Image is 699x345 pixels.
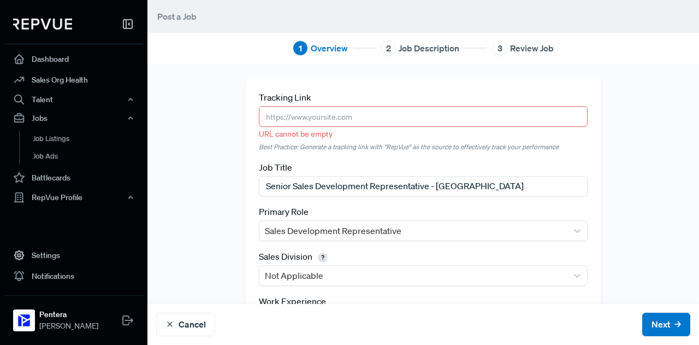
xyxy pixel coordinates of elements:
input: https://www.yoursite.com [259,106,587,126]
a: Job Ads [19,148,158,165]
strong: Pentera [39,309,98,320]
label: Sales Division [259,250,330,263]
button: Jobs [4,109,143,127]
label: Tracking Link [259,91,311,104]
a: Battlecards [4,167,143,188]
span: Review Job [510,42,554,55]
div: 1 [293,40,308,56]
a: Sales Org Health [4,69,143,90]
span: URL cannot be empty [259,129,333,139]
span: Overview [311,42,348,55]
a: Dashboard [4,49,143,69]
button: Talent [4,90,143,109]
a: Settings [4,245,143,266]
img: RepVue [13,19,72,30]
span: [PERSON_NAME] [39,320,98,332]
span: Post a Job [157,11,197,22]
div: 3 [492,40,507,56]
span: Job Description [399,42,459,55]
button: RepVue Profile [4,188,143,207]
button: Next [642,313,690,336]
label: Work Experience [259,295,326,308]
a: PenteraPentera[PERSON_NAME] [4,295,143,336]
img: Pentera [15,312,33,329]
label: Primary Role [259,205,309,218]
a: Notifications [4,266,143,286]
em: Best Practice: Generate a tracking link with "RepVue" as the source to effectively track your per... [259,142,587,152]
label: Job Title [259,161,292,174]
div: 2 [381,40,396,56]
a: Job Listings [19,130,158,148]
button: Cancel [156,313,215,336]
